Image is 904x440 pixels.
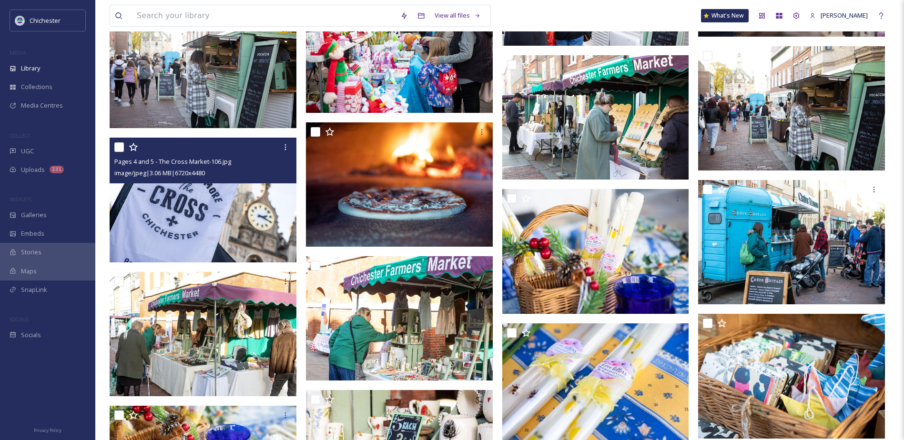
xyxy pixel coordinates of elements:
[110,4,296,129] img: The Cross Market-118.jpg
[10,49,26,56] span: MEDIA
[698,46,885,171] img: The Cross Market-119.jpg
[502,55,689,180] img: The Cross Market-89.jpg
[306,122,493,247] img: The Cross Market-102.jpg
[21,147,34,156] span: UGC
[110,138,296,262] img: Pages 4 and 5 - The Cross Market-106.jpg
[21,64,40,73] span: Library
[430,6,486,25] a: View all files
[132,5,396,26] input: Search your library
[114,157,231,166] span: Pages 4 and 5 - The Cross Market-106.jpg
[114,169,205,177] span: image/jpeg | 3.06 MB | 6720 x 4480
[21,101,63,110] span: Media Centres
[50,166,64,173] div: 231
[21,165,45,174] span: Uploads
[701,9,749,22] a: What's New
[21,210,47,220] span: Galleries
[698,314,885,439] img: The Cross Market-86.jpg
[10,316,29,323] span: SOCIALS
[30,16,61,25] span: Chichester
[15,16,25,25] img: Logo_of_Chichester_District_Council.png
[110,271,296,396] img: The Cross Market-85.jpg
[306,256,493,381] img: The Cross Market-84.jpg
[21,267,37,276] span: Maps
[34,427,61,433] span: Privacy Policy
[805,6,873,25] a: [PERSON_NAME]
[34,424,61,435] a: Privacy Policy
[502,189,689,314] img: The Cross Market-79.jpg
[21,82,52,91] span: Collections
[821,11,868,20] span: [PERSON_NAME]
[21,330,41,340] span: Socials
[10,196,31,203] span: WIDGETS
[21,248,41,257] span: Stories
[698,180,885,305] img: The Cross Market-111.jpg
[21,229,44,238] span: Embeds
[10,132,30,139] span: COLLECT
[21,285,47,294] span: SnapLink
